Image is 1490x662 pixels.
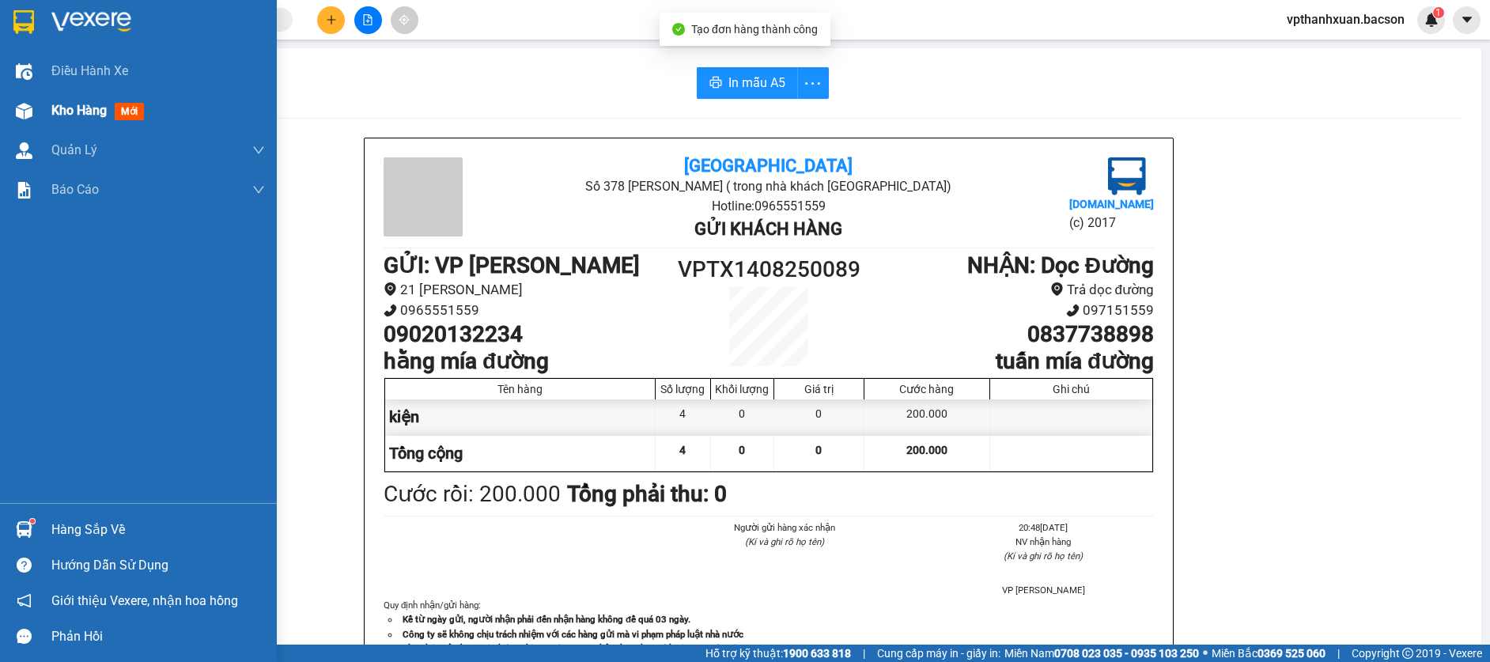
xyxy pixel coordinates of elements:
span: Miền Nam [1004,645,1199,662]
div: Tên hàng [389,383,651,395]
span: copyright [1402,648,1413,659]
img: warehouse-icon [16,103,32,119]
span: more [798,74,828,93]
li: Trả dọc đường [865,279,1154,301]
strong: Kể từ ngày gửi, người nhận phải đến nhận hàng không để quá 03 ngày. [403,614,690,625]
li: Số 378 [PERSON_NAME] ( trong nhà khách [GEOGRAPHIC_DATA]) [512,176,1025,196]
div: Số lượng [660,383,706,395]
span: Điều hành xe [51,61,128,81]
span: 0 [815,444,822,456]
sup: 1 [1433,7,1444,18]
span: message [17,629,32,644]
li: 097151559 [865,300,1154,321]
span: Hỗ trợ kỹ thuật: [705,645,851,662]
span: down [252,144,265,157]
div: Khối lượng [715,383,770,395]
b: Tổng phải thu: 0 [567,481,727,507]
img: icon-new-feature [1424,13,1439,27]
span: | [863,645,865,662]
h1: 09020132234 [384,321,672,348]
span: 4 [679,444,686,456]
button: caret-down [1453,6,1481,34]
div: 0 [774,399,864,435]
li: Người gửi hàng xác nhận [674,520,894,535]
div: Cước rồi : 200.000 [384,477,561,512]
span: Quản Lý [51,140,97,160]
sup: 1 [30,519,35,524]
span: 1 [1435,7,1441,18]
img: solution-icon [16,182,32,199]
span: In mẫu A5 [728,73,785,93]
button: aim [391,6,418,34]
span: 200.000 [906,444,947,456]
div: Giá trị [778,383,860,395]
span: 0 [739,444,745,456]
li: 20:48[DATE] [933,520,1154,535]
span: aim [399,14,410,25]
li: 0965551559 [384,300,672,321]
i: (Kí và ghi rõ họ tên) [745,536,824,547]
li: Hotline: 0965551559 [512,196,1025,216]
strong: 1900 633 818 [783,647,851,660]
span: Tổng cộng [389,444,463,463]
strong: 0708 023 035 - 0935 103 250 [1054,647,1199,660]
span: Kho hàng [51,103,107,118]
div: kiện [385,399,656,435]
strong: Khai thác nội dung, cân kiểm ( hàng giá trị cao) nhận theo thực tế hoá đơn ( nếu có). [403,643,743,654]
button: plus [317,6,345,34]
span: plus [326,14,337,25]
div: 4 [656,399,711,435]
div: 200.000 [864,399,990,435]
span: check-circle [672,23,685,36]
span: | [1337,645,1340,662]
strong: 0369 525 060 [1257,647,1325,660]
h1: VPTX1408250089 [672,252,865,287]
img: warehouse-icon [16,63,32,80]
b: NHẬN : Dọc Đường [967,252,1154,278]
div: Phản hồi [51,625,265,649]
button: more [797,67,829,99]
span: question-circle [17,558,32,573]
span: environment [1050,282,1064,296]
span: ⚪️ [1203,650,1208,656]
span: phone [384,304,397,317]
b: Gửi khách hàng [694,219,842,239]
span: Tạo đơn hàng thành công [691,23,818,36]
img: warehouse-icon [16,142,32,159]
span: file-add [362,14,373,25]
span: vpthanhxuan.bacson [1274,9,1417,29]
span: Giới thiệu Vexere, nhận hoa hồng [51,591,238,611]
i: (Kí và ghi rõ họ tên) [1004,550,1083,562]
span: environment [384,282,397,296]
div: 0 [711,399,774,435]
li: VP [PERSON_NAME] [933,583,1154,597]
li: 21 [PERSON_NAME] [384,279,672,301]
li: Hotline: 0965551559 [148,59,661,78]
span: caret-down [1460,13,1474,27]
li: (c) 2017 [1069,213,1154,233]
span: down [252,183,265,196]
img: warehouse-icon [16,521,32,538]
li: Số 378 [PERSON_NAME] ( trong nhà khách [GEOGRAPHIC_DATA]) [148,39,661,59]
span: Báo cáo [51,180,99,199]
button: file-add [354,6,382,34]
img: logo.jpg [1108,157,1146,195]
li: NV nhận hàng [933,535,1154,549]
h1: hằng mía đường [384,348,672,375]
span: mới [115,103,144,120]
span: Miền Bắc [1212,645,1325,662]
div: Hướng dẫn sử dụng [51,554,265,577]
span: printer [709,76,722,91]
span: phone [1066,304,1080,317]
div: Hàng sắp về [51,518,265,542]
b: GỬI : VP [PERSON_NAME] [384,252,640,278]
div: Cước hàng [868,383,985,395]
strong: Công ty sẽ không chịu trách nhiệm với các hàng gửi mà vi phạm pháp luật nhà nước [403,629,743,640]
button: printerIn mẫu A5 [697,67,798,99]
b: [DOMAIN_NAME] [1069,198,1154,210]
div: Ghi chú [994,383,1148,395]
img: logo-vxr [13,10,34,34]
span: Cung cấp máy in - giấy in: [877,645,1000,662]
b: [GEOGRAPHIC_DATA] [684,156,853,176]
span: notification [17,593,32,608]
